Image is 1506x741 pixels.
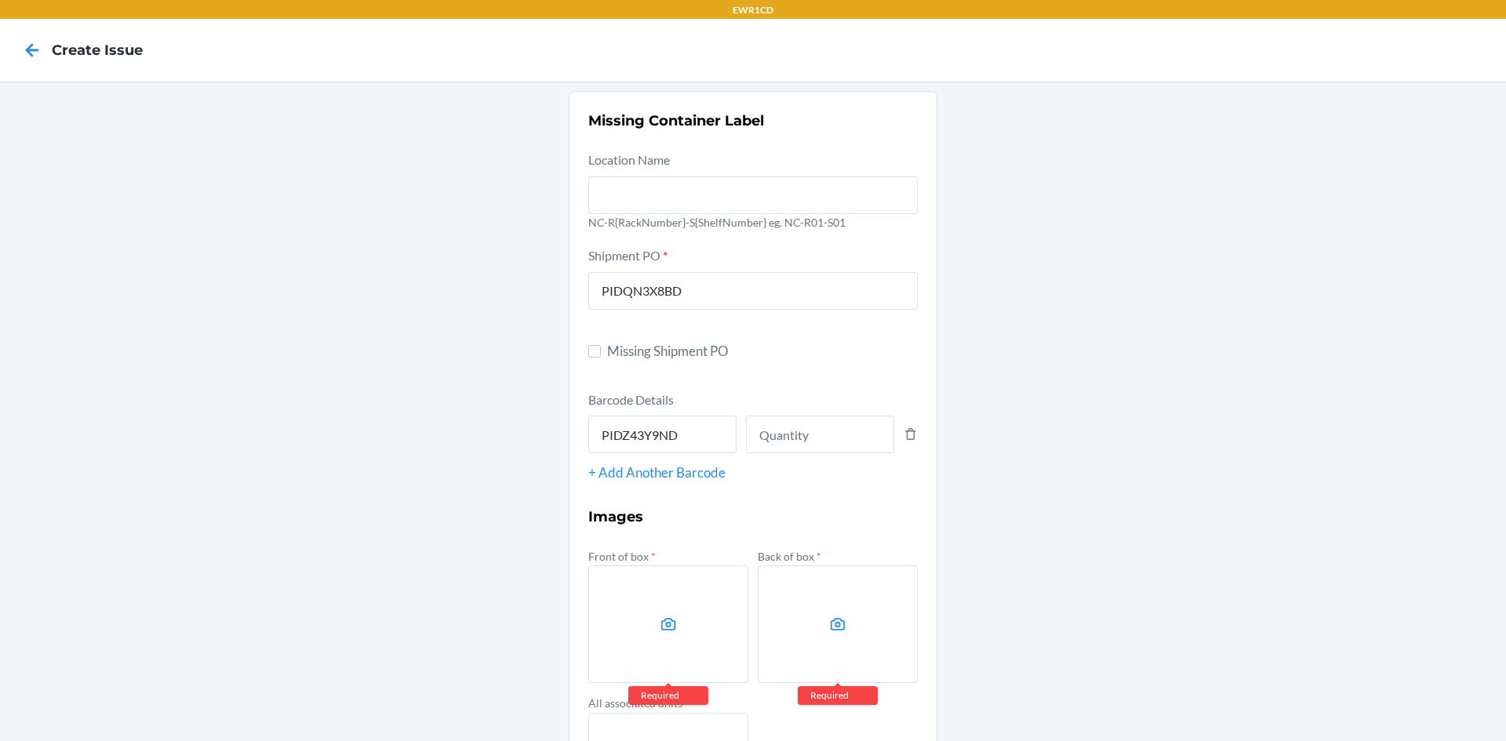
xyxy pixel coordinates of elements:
h3: Images [588,507,918,527]
input: Missing Shipment PO [588,345,601,358]
div: Required [798,686,878,705]
p: NC-R{RackNumber}-S{ShelfNumber} eg. NC-R01-S01 [588,214,918,231]
label: Barcode Details [588,392,674,407]
input: Quantity [746,416,894,453]
div: + Add Another Barcode [588,463,918,483]
label: Front of box [588,550,656,563]
label: Shipment PO [588,248,668,263]
h2: Missing Container Label [588,111,918,131]
label: Location Name [588,152,670,167]
div: Required [628,686,708,705]
label: All associated units [588,696,689,710]
p: EWR1CD [733,3,773,17]
span: Missing Shipment PO [607,341,918,361]
input: Barcode [588,416,737,453]
label: Back of box [758,550,821,563]
h4: Create Issue [52,40,143,60]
